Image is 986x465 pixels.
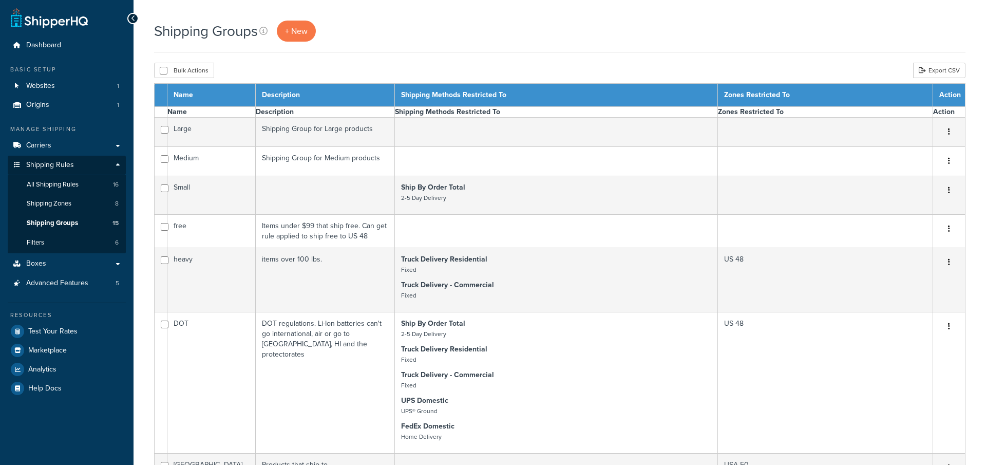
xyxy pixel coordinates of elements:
strong: Truck Delivery Residential [401,344,487,355]
td: free [167,215,256,248]
small: UPS® Ground [401,406,438,416]
strong: Truck Delivery - Commercial [401,280,494,290]
span: Websites [26,82,55,90]
a: Websites 1 [8,77,126,96]
span: All Shipping Rules [27,180,79,189]
strong: Truck Delivery - Commercial [401,369,494,380]
th: Name [167,84,256,107]
th: Action [933,84,965,107]
td: items over 100 lbs. [256,248,395,312]
th: Name [167,107,256,118]
strong: FedEx Domestic [401,421,454,432]
span: Marketplace [28,346,67,355]
td: Small [167,176,256,215]
span: 15 [112,219,119,228]
span: 1 [117,82,119,90]
span: Shipping Zones [27,199,71,208]
h1: Shipping Groups [154,21,258,41]
td: US 48 [718,312,933,454]
li: Origins [8,96,126,115]
a: Analytics [8,360,126,379]
td: US 48 [718,248,933,312]
a: + New [277,21,316,42]
span: Dashboard [26,41,61,50]
th: Zones Restricted To [718,107,933,118]
a: Shipping Zones 8 [8,194,126,213]
span: Origins [26,101,49,109]
span: Shipping Groups [27,219,78,228]
span: Test Your Rates [28,327,78,336]
a: All Shipping Rules 16 [8,175,126,194]
small: 2-5 Day Delivery [401,193,446,202]
a: Test Your Rates [8,322,126,341]
th: Shipping Methods Restricted To [395,107,718,118]
strong: UPS Domestic [401,395,448,406]
a: Advanced Features 5 [8,274,126,293]
span: Boxes [26,259,46,268]
span: 16 [113,180,119,189]
small: Fixed [401,291,416,300]
a: Export CSV [913,63,965,78]
small: Fixed [401,265,416,274]
td: DOT [167,312,256,454]
a: Shipping Groups 15 [8,214,126,233]
small: Fixed [401,381,416,390]
li: Websites [8,77,126,96]
td: Medium [167,147,256,176]
li: Shipping Groups [8,214,126,233]
a: Marketplace [8,341,126,360]
th: Description [256,84,395,107]
td: Items under $99 that ship free. Can get rule applied to ship free to US 48 [256,215,395,248]
span: 5 [116,279,119,288]
div: Resources [8,311,126,320]
span: Advanced Features [26,279,88,288]
li: All Shipping Rules [8,175,126,194]
a: Boxes [8,254,126,273]
div: Basic Setup [8,65,126,74]
span: Carriers [26,141,51,150]
a: Shipping Rules [8,156,126,175]
th: Description [256,107,395,118]
span: Shipping Rules [26,161,74,170]
a: Help Docs [8,379,126,398]
a: Carriers [8,136,126,155]
li: Shipping Zones [8,194,126,213]
a: Origins 1 [8,96,126,115]
li: Advanced Features [8,274,126,293]
span: Help Docs [28,384,62,393]
strong: Ship By Order Total [401,318,465,329]
th: Shipping Methods Restricted To [395,84,718,107]
small: Fixed [401,355,416,364]
span: 8 [115,199,119,208]
small: Home Delivery [401,432,442,441]
td: DOT regulations. Li-Ion batteries can't go international, air or go to [GEOGRAPHIC_DATA], HI and ... [256,312,395,454]
button: Bulk Actions [154,63,214,78]
td: Shipping Group for Medium products [256,147,395,176]
a: Filters 6 [8,233,126,252]
span: Analytics [28,365,56,374]
th: Action [933,107,965,118]
td: Shipping Group for Large products [256,118,395,147]
li: Shipping Rules [8,156,126,253]
strong: Ship By Order Total [401,182,465,193]
div: Manage Shipping [8,125,126,134]
small: 2-5 Day Delivery [401,329,446,339]
strong: Truck Delivery Residential [401,254,487,265]
a: Dashboard [8,36,126,55]
td: heavy [167,248,256,312]
td: Large [167,118,256,147]
span: + New [285,25,308,37]
li: Filters [8,233,126,252]
th: Zones Restricted To [718,84,933,107]
span: 6 [115,238,119,247]
span: 1 [117,101,119,109]
span: Filters [27,238,44,247]
a: ShipperHQ Home [11,8,88,28]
